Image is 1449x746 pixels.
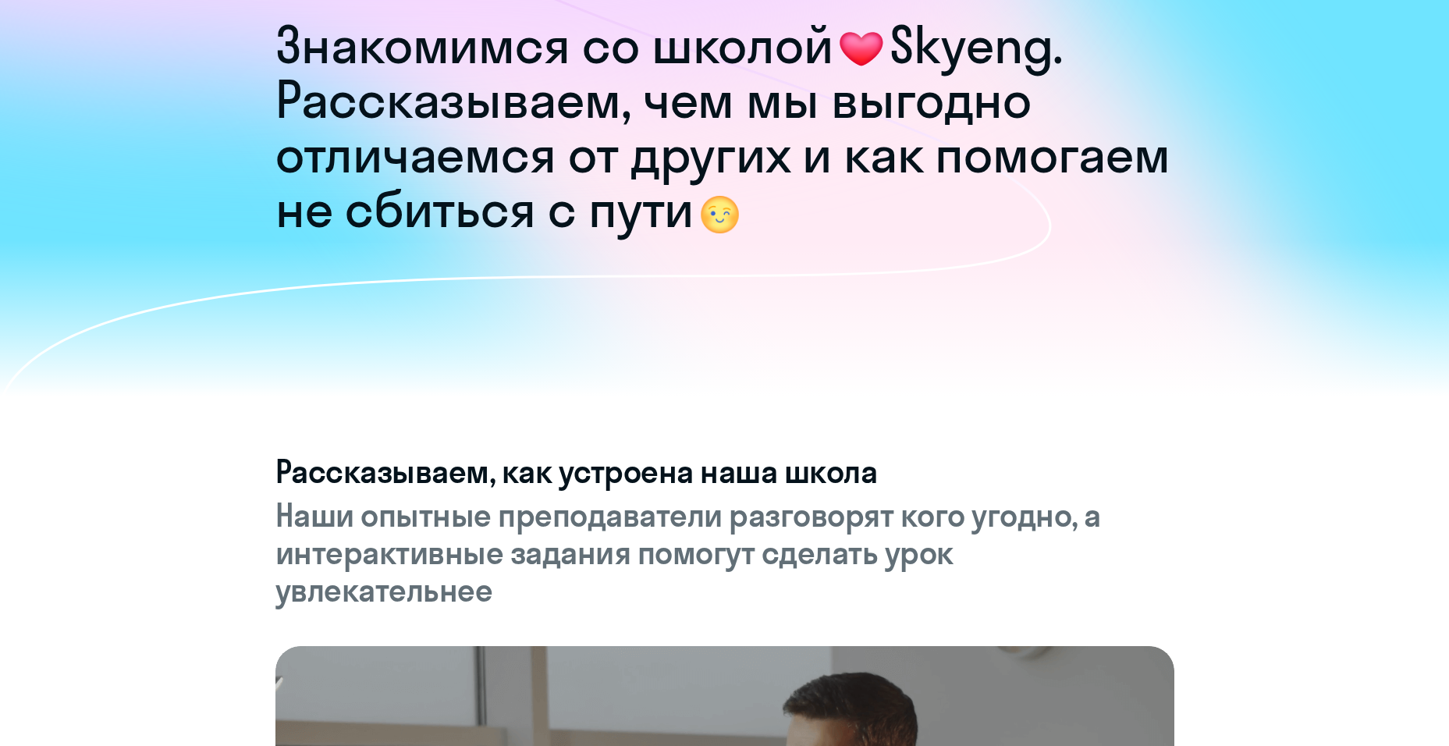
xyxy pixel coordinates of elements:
[275,68,1170,240] ya-tr-span: Рассказываем, чем мы выгодно отличаемся от других и как помогаем не сбиться с пути
[275,13,833,76] ya-tr-span: Знакомимся со школой
[833,31,890,70] img: сердце
[275,496,1101,609] ya-tr-span: Наши опытные преподаватели разговорят кого угодно, а интерактивные задания помогут сделать урок у...
[890,13,1064,76] ya-tr-span: Skyeng.
[694,195,746,234] img: подмигивание
[275,452,878,491] ya-tr-span: Рассказываем, как устроена наша школа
